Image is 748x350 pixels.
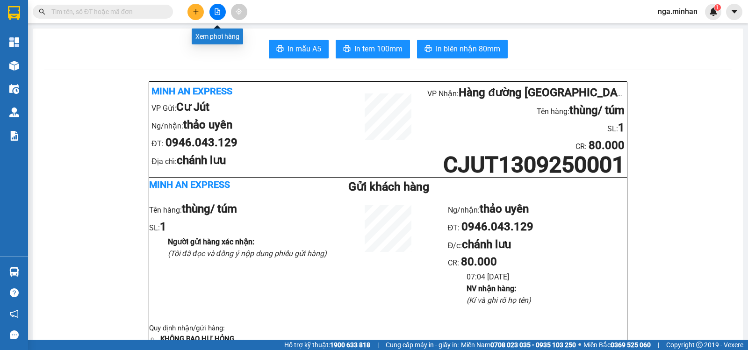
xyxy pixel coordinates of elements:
button: printerIn mẫu A5 [269,40,329,58]
button: plus [187,4,204,20]
span: Miền Nam [461,340,576,350]
div: Hàng đường [GEOGRAPHIC_DATA] [61,8,156,30]
li: ĐT: [151,134,349,152]
li: VP Nhận: [427,84,625,102]
ul: CR : [448,200,627,306]
span: In mẫu A5 [288,43,321,55]
li: Tên hàng: [149,200,328,218]
b: 80.000 [589,139,625,152]
span: | [658,340,659,350]
b: 0946.043.129 [165,136,237,149]
b: thảo uyên [183,118,232,131]
b: Người gửi hàng xác nhận : [168,237,254,246]
li: 07:04 [DATE] [467,271,627,283]
span: copyright [696,342,703,348]
strong: 1900 633 818 [330,341,370,349]
span: DĐ: [61,60,74,70]
span: Miền Bắc [583,340,651,350]
li: ĐT: [448,218,627,236]
li: Địa chỉ: [151,152,349,170]
b: Minh An Express [151,86,232,97]
i: (Tôi đã đọc và đồng ý nộp dung phiếu gửi hàng) [168,249,327,258]
span: question-circle [10,288,19,297]
img: logo-vxr [8,6,20,20]
span: search [39,8,45,15]
li: CR : [427,137,625,155]
li: Ng/nhận: [448,200,627,218]
b: 80.000 [461,255,497,268]
span: chánh lưu [74,55,137,71]
img: warehouse-icon [9,61,19,71]
b: 0946.043.129 [461,220,533,233]
img: solution-icon [9,131,19,141]
button: aim [231,4,247,20]
strong: 0369 525 060 [611,341,651,349]
span: printer [424,45,432,54]
span: Gửi: [8,9,22,19]
span: In biên nhận 80mm [436,43,500,55]
li: SL: [427,119,625,137]
div: Xem phơi hàng [192,29,243,44]
b: Cư Jút [176,100,209,114]
span: aim [236,8,242,15]
button: caret-down [726,4,742,20]
img: warehouse-icon [9,84,19,94]
h1: CJUT1309250001 [427,155,625,175]
span: plus [193,8,199,15]
li: Đ/c: [448,236,627,254]
span: 1 [716,4,719,11]
li: VP Gửi: [151,99,349,116]
strong: 0708 023 035 - 0935 103 250 [490,341,576,349]
b: NV nhận hàng : [467,284,516,293]
input: Tìm tên, số ĐT hoặc mã đơn [51,7,162,17]
span: message [10,330,19,339]
button: printerIn tem 100mm [336,40,410,58]
img: dashboard-icon [9,37,19,47]
b: chánh lưu [177,154,226,167]
button: file-add [209,4,226,20]
span: file-add [214,8,221,15]
span: notification [10,309,19,318]
span: printer [343,45,351,54]
span: nga.minhan [650,6,705,17]
span: Cung cấp máy in - giấy in: [386,340,459,350]
sup: 1 [714,4,721,11]
span: | [377,340,379,350]
span: ⚪️ [578,343,581,347]
li: SL: [149,218,328,236]
b: thảo uyên [480,202,529,215]
div: 0946043129 [61,42,156,55]
span: caret-down [730,7,739,16]
img: warehouse-icon [9,107,19,117]
span: Hỗ trợ kỹ thuật: [284,340,370,350]
li: Ng/nhận: [151,116,349,134]
b: 1 [160,220,166,233]
button: printerIn biên nhận 80mm [417,40,508,58]
span: Nhận: [61,9,83,19]
div: thảo uyên [61,30,156,42]
img: warehouse-icon [9,267,19,277]
li: Tên hàng: [427,102,625,120]
b: chánh lưu [462,238,511,251]
b: 1 [618,121,625,134]
b: Hàng đường [GEOGRAPHIC_DATA] [459,86,634,99]
img: icon-new-feature [709,7,718,16]
b: thùng/ túm [569,104,625,117]
span: In tem 100mm [354,43,403,55]
b: Gửi khách hàng [348,180,429,193]
i: (Kí và ghi rõ họ tên) [467,296,531,305]
div: Cư Jút [8,8,54,19]
b: thùng/ túm [182,202,237,215]
strong: KHÔNG BAO HƯ HỎNG [160,335,234,343]
span: printer [276,45,284,54]
b: Minh An Express [149,179,230,190]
